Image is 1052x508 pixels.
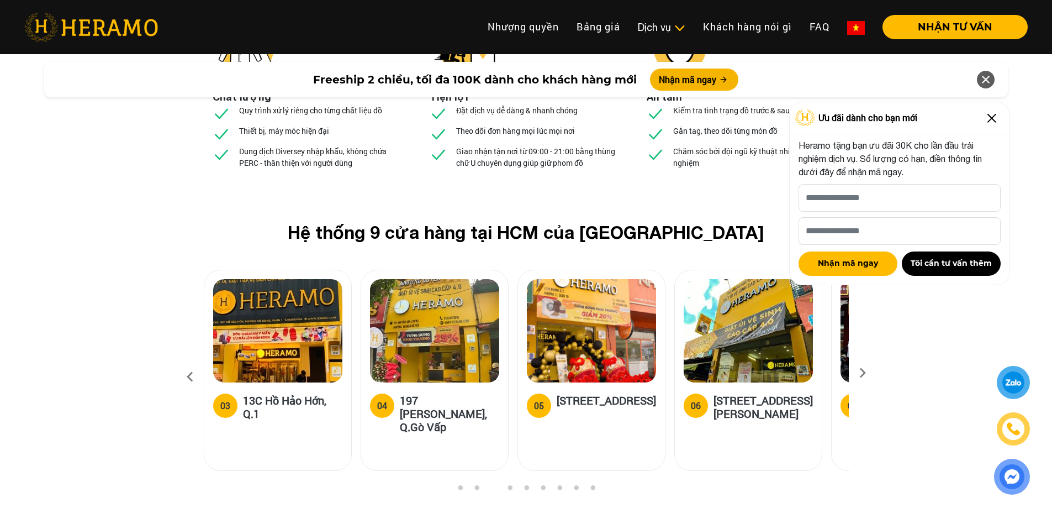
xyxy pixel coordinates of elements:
[554,485,565,496] button: 7
[456,125,575,137] p: Theo dõi đơn hàng mọi lúc mọi nơi
[587,485,598,496] button: 9
[673,125,778,137] p: Gắn tag, theo dõi từng món đồ
[479,15,568,39] a: Nhượng quyền
[213,145,230,163] img: checked.svg
[243,394,342,420] h5: 13C Hồ Hảo Hớn, Q.1
[795,109,816,126] img: Logo
[454,485,466,496] button: 1
[430,125,447,143] img: checked.svg
[239,145,406,169] p: Dung dịch Diversey nhập khẩu, không chứa PERC - thân thiện với người dùng
[818,111,917,124] span: Ưu đãi dành cho bạn mới
[684,279,813,383] img: heramo-314-le-van-viet-phuong-tang-nhon-phu-b-quan-9
[570,485,581,496] button: 8
[221,222,831,243] h2: Hệ thống 9 cửa hàng tại HCM của [GEOGRAPHIC_DATA]
[370,279,499,383] img: heramo-197-nguyen-van-luong
[239,125,329,137] p: Thiết bị, máy móc hiện đại
[673,104,820,116] p: Kiểm tra tình trạng đồ trước & sau khi xử lý
[983,109,1001,127] img: Close
[694,15,801,39] a: Khách hàng nói gì
[213,104,230,122] img: checked.svg
[430,104,447,122] img: checked.svg
[557,394,656,416] h5: [STREET_ADDRESS]
[847,21,865,35] img: vn-flag.png
[521,485,532,496] button: 5
[801,15,838,39] a: FAQ
[527,279,656,383] img: heramo-179b-duong-3-thang-2-phuong-11-quan-10
[638,20,685,35] div: Dịch vụ
[239,104,382,116] p: Quy trình xử lý riêng cho từng chất liệu đồ
[647,145,664,163] img: checked.svg
[456,104,578,116] p: Đặt dịch vụ dễ dàng & nhanh chóng
[504,485,515,496] button: 4
[647,104,664,122] img: checked.svg
[674,23,685,34] img: subToggleIcon
[313,71,637,88] span: Freeship 2 chiều, tối đa 100K dành cho khách hàng mới
[456,145,623,169] p: Giao nhận tận nơi từ 09:00 - 21:00 bằng thùng chữ U chuyên dụng giúp giữ phom đồ
[537,485,548,496] button: 6
[848,399,858,412] div: 07
[799,252,897,276] button: Nhận mã ngay
[220,399,230,412] div: 03
[24,13,158,41] img: heramo-logo.png
[874,22,1028,32] a: NHẬN TƯ VẤN
[998,414,1028,444] a: phone-icon
[691,399,701,412] div: 06
[568,15,629,39] a: Bảng giá
[488,485,499,496] button: 3
[213,125,230,143] img: checked.svg
[799,139,1001,179] p: Heramo tặng bạn ưu đãi 30K cho lần đầu trải nghiệm dịch vụ. Số lượng có hạn, điền thông tin dưới ...
[713,394,813,420] h5: [STREET_ADDRESS][PERSON_NAME]
[840,279,970,383] img: heramo-15a-duong-so-2-phuong-an-khanh-thu-duc
[882,15,1028,39] button: NHẬN TƯ VẤN
[650,69,738,91] button: Nhận mã ngay
[400,394,499,433] h5: 197 [PERSON_NAME], Q.Gò Vấp
[471,485,482,496] button: 2
[213,279,342,383] img: heramo-13c-ho-hao-hon-quan-1
[673,145,840,169] p: Chăm sóc bởi đội ngũ kỹ thuật nhiều năm kinh nghiệm
[430,145,447,163] img: checked.svg
[1006,422,1021,436] img: phone-icon
[534,399,544,412] div: 05
[377,399,387,412] div: 04
[647,125,664,143] img: checked.svg
[902,252,1001,276] button: Tôi cần tư vấn thêm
